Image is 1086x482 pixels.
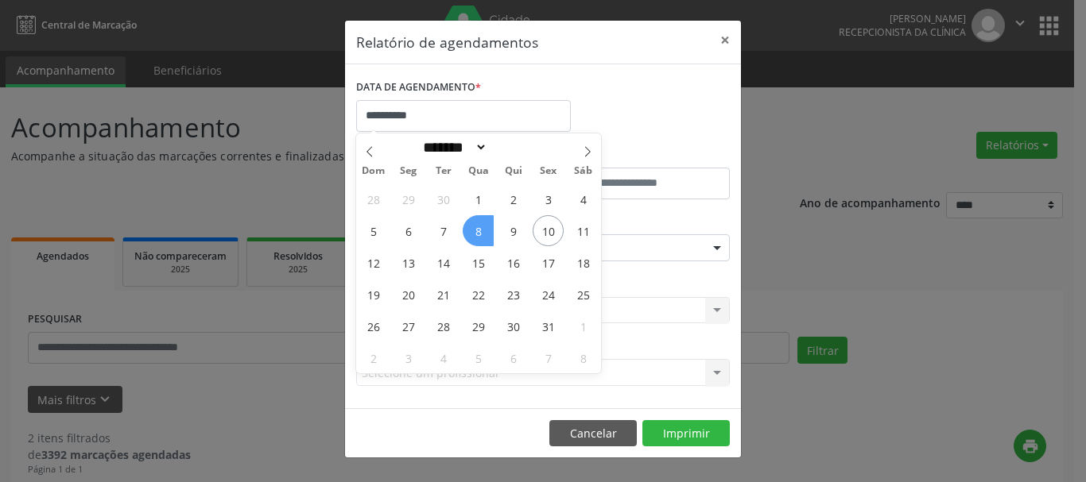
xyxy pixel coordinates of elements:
[358,183,389,214] span: Setembro 28, 2025
[463,215,494,246] span: Outubro 8, 2025
[533,279,564,310] span: Outubro 24, 2025
[498,247,529,278] span: Outubro 16, 2025
[358,247,389,278] span: Outubro 12, 2025
[568,183,599,214] span: Outubro 4, 2025
[709,21,741,60] button: Close
[463,342,494,373] span: Novembro 5, 2025
[498,279,529,310] span: Outubro 23, 2025
[533,183,564,214] span: Outubro 3, 2025
[463,310,494,341] span: Outubro 29, 2025
[393,342,424,373] span: Novembro 3, 2025
[487,139,540,156] input: Year
[531,166,566,176] span: Sex
[461,166,496,176] span: Qua
[533,215,564,246] span: Outubro 10, 2025
[496,166,531,176] span: Qui
[428,247,459,278] span: Outubro 14, 2025
[498,183,529,214] span: Outubro 2, 2025
[428,183,459,214] span: Setembro 30, 2025
[533,247,564,278] span: Outubro 17, 2025
[391,166,426,176] span: Seg
[549,420,637,447] button: Cancelar
[642,420,730,447] button: Imprimir
[417,139,487,156] select: Month
[358,310,389,341] span: Outubro 26, 2025
[358,342,389,373] span: Novembro 2, 2025
[393,247,424,278] span: Outubro 13, 2025
[428,342,459,373] span: Novembro 4, 2025
[463,183,494,214] span: Outubro 1, 2025
[463,279,494,310] span: Outubro 22, 2025
[393,279,424,310] span: Outubro 20, 2025
[533,342,564,373] span: Novembro 7, 2025
[568,247,599,278] span: Outubro 18, 2025
[547,143,730,168] label: ATÉ
[498,215,529,246] span: Outubro 9, 2025
[393,183,424,214] span: Setembro 29, 2025
[428,310,459,341] span: Outubro 28, 2025
[356,32,538,52] h5: Relatório de agendamentos
[358,279,389,310] span: Outubro 19, 2025
[393,310,424,341] span: Outubro 27, 2025
[568,342,599,373] span: Novembro 8, 2025
[426,166,461,176] span: Ter
[428,279,459,310] span: Outubro 21, 2025
[358,215,389,246] span: Outubro 5, 2025
[463,247,494,278] span: Outubro 15, 2025
[566,166,601,176] span: Sáb
[568,215,599,246] span: Outubro 11, 2025
[428,215,459,246] span: Outubro 7, 2025
[393,215,424,246] span: Outubro 6, 2025
[568,310,599,341] span: Novembro 1, 2025
[356,75,481,100] label: DATA DE AGENDAMENTO
[533,310,564,341] span: Outubro 31, 2025
[498,310,529,341] span: Outubro 30, 2025
[356,166,391,176] span: Dom
[498,342,529,373] span: Novembro 6, 2025
[568,279,599,310] span: Outubro 25, 2025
